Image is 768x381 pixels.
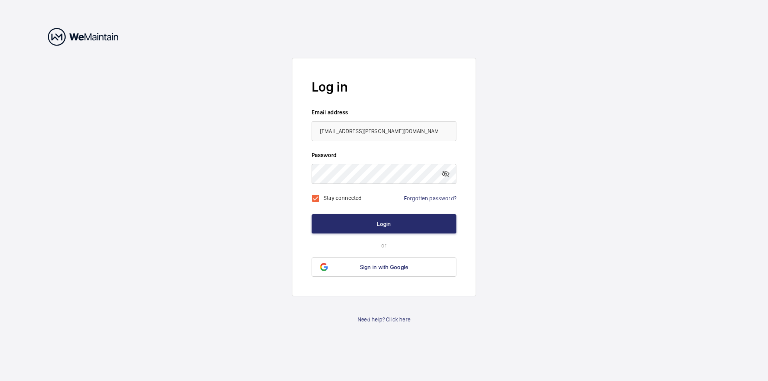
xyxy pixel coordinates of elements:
[404,195,456,201] a: Forgotten password?
[312,214,456,233] button: Login
[358,315,410,323] a: Need help? Click here
[312,121,456,141] input: Your email address
[312,108,456,116] label: Email address
[312,78,456,96] h2: Log in
[324,194,362,201] label: Stay connected
[360,264,408,270] span: Sign in with Google
[312,241,456,249] p: or
[312,151,456,159] label: Password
